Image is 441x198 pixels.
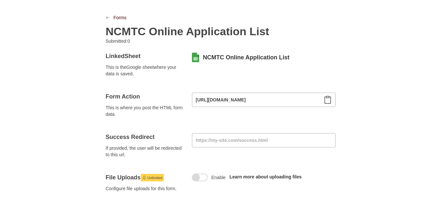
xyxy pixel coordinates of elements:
p: Submitted: 0 [106,38,215,44]
h4: Linked Sheet [106,52,184,60]
input: https://my-site.com/success.html [192,133,336,147]
a: Learn more about uploading files [229,174,302,179]
h2: NCMTC Online Application List [106,25,269,38]
a: NCMTC Online Application List [203,53,290,61]
span: This is where you post the HTML form data. [106,104,184,117]
svg: Launch [142,175,146,179]
svg: Clipboard [324,96,332,104]
h4: Success Redirect [106,133,184,141]
span: If provided, the user will be redirected to this url. [106,145,184,158]
h4: File Uploads [106,174,184,181]
a: Forms [114,14,127,21]
span: This is the Google sheet where your data is saved. [106,64,184,77]
span: Configure file uploads for this form. [106,185,184,192]
svg: LinkPrevious [106,16,110,20]
span: Unlimited [148,174,163,182]
span: Enable [212,174,226,181]
h4: Form Action [106,93,184,100]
